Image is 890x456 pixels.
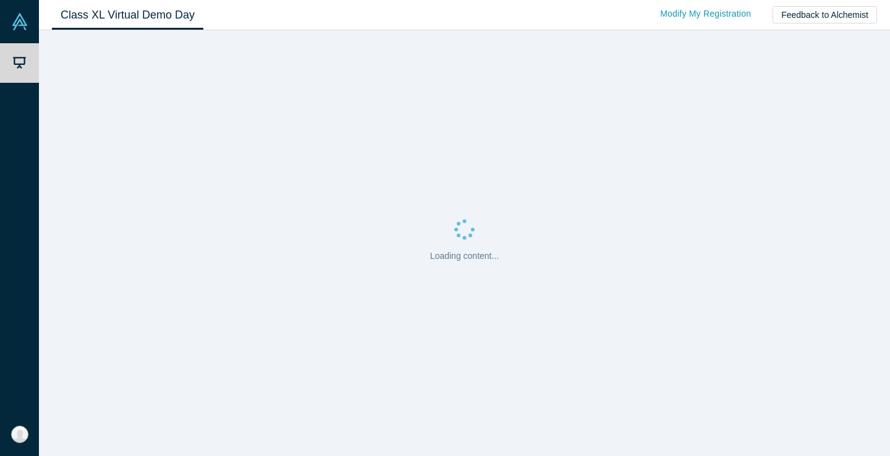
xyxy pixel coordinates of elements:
a: Class XL Virtual Demo Day [52,1,203,30]
p: Loading content... [430,250,499,263]
img: Jai Taylor's Account [11,426,28,443]
a: Modify My Registration [647,3,764,25]
img: Alchemist Vault Logo [11,13,28,30]
button: Feedback to Alchemist [773,6,877,23]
